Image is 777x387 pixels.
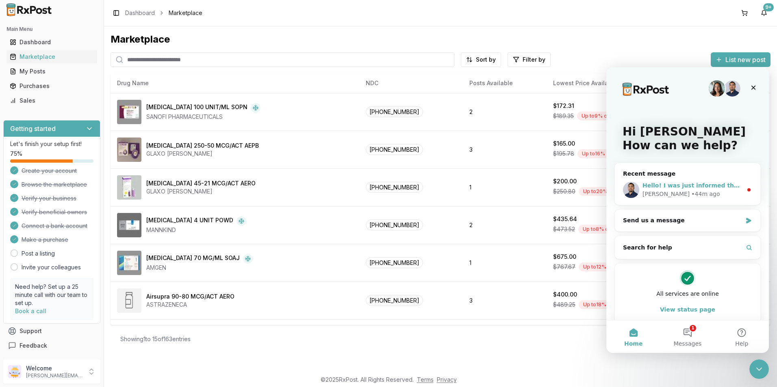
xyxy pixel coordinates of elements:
nav: breadcrumb [125,9,202,17]
span: [PHONE_NUMBER] [366,295,423,306]
div: Showing 1 to 15 of 163 entries [120,335,191,343]
a: Book a call [15,307,46,314]
button: 9+ [757,6,770,19]
th: Drug Name [111,73,359,93]
span: [PHONE_NUMBER] [366,144,423,155]
span: Home [18,273,36,279]
div: Marketplace [10,53,94,61]
span: 75 % [10,150,22,158]
img: Admelog SoloStar 100 UNIT/ML SOPN [117,100,141,124]
span: List new post [725,55,766,64]
div: Close [140,13,154,28]
div: [MEDICAL_DATA] 45-21 MCG/ACT AERO [146,179,256,187]
button: Messages [54,253,108,286]
div: [MEDICAL_DATA] 250-50 MCG/ACT AEPB [146,142,259,150]
img: User avatar [8,365,21,378]
span: Browse the marketplace [22,181,87,189]
span: Help [129,273,142,279]
a: Post a listing [22,249,55,258]
button: Feedback [3,338,100,353]
button: View status page [17,234,146,250]
div: Up to 20 % off [579,187,621,196]
div: Send us a message [17,149,136,157]
button: Sort by [461,52,501,67]
img: Advair Diskus 250-50 MCG/ACT AEPB [117,138,141,162]
span: $767.67 [553,263,575,271]
span: $189.35 [553,112,574,120]
td: 1 [463,244,546,282]
div: [MEDICAL_DATA] 100 UNIT/ML SOPN [146,103,247,113]
div: Up to 16 % off [577,149,618,158]
span: $473.52 [553,225,575,233]
div: Up to 8 % off [578,225,617,234]
td: 2 [463,206,546,244]
div: Send us a message [8,142,154,164]
p: Welcome [26,364,82,372]
p: [PERSON_NAME][EMAIL_ADDRESS][DOMAIN_NAME] [26,372,82,379]
div: $435.64 [553,215,577,223]
iframe: Intercom live chat [749,359,769,379]
button: Dashboard [3,36,100,49]
button: My Posts [3,65,100,78]
div: Sales [10,97,94,105]
a: Dashboard [125,9,155,17]
p: Let's finish your setup first! [10,140,93,148]
img: Advair HFA 45-21 MCG/ACT AERO [117,175,141,200]
div: • 44m ago [85,123,113,131]
a: Dashboard [7,35,97,49]
a: List new post [711,56,770,64]
div: Purchases [10,82,94,90]
span: Messages [67,273,95,279]
div: $400.00 [553,290,577,299]
button: Sales [3,94,100,107]
div: [MEDICAL_DATA] 4 UNIT POWD [146,216,233,226]
span: Search for help [17,176,66,185]
img: Aimovig 70 MG/ML SOAJ [117,251,141,275]
a: Sales [7,93,97,108]
span: $250.80 [553,187,575,196]
button: List new post [711,52,770,67]
p: Need help? Set up a 25 minute call with our team to set up. [15,283,89,307]
button: Purchases [3,80,100,92]
a: My Posts [7,64,97,79]
div: $200.00 [553,177,577,185]
span: [PHONE_NUMBER] [366,257,423,268]
div: ASTRAZENECA [146,301,234,309]
div: MANNKIND [146,226,246,234]
span: Marketplace [169,9,202,17]
div: 9+ [763,3,774,11]
span: Verify your business [22,194,76,202]
button: Support [3,324,100,338]
div: Marketplace [111,33,770,46]
span: $489.25 [553,301,575,309]
div: Up to 9 % off [577,112,616,120]
div: Up to 18 % off [579,300,619,309]
iframe: Intercom live chat [606,67,769,353]
img: Airsupra 90-80 MCG/ACT AERO [117,288,141,313]
td: 1 [463,168,546,206]
a: Privacy [437,376,457,383]
a: Purchases [7,79,97,93]
span: [PHONE_NUMBER] [366,182,423,193]
a: Invite your colleagues [22,263,81,271]
button: Marketplace [3,50,100,63]
span: Verify beneficial owners [22,208,87,216]
span: Sort by [476,56,496,64]
th: NDC [359,73,463,93]
span: Connect a bank account [22,222,87,230]
div: SANOFI PHARMACEUTICALS [146,113,260,121]
th: Lowest Price Available [547,73,672,93]
span: Make a purchase [22,236,68,244]
td: 2 [463,93,546,131]
div: Dashboard [10,38,94,46]
div: My Posts [10,67,94,75]
div: GLAXO [PERSON_NAME] [146,187,256,196]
